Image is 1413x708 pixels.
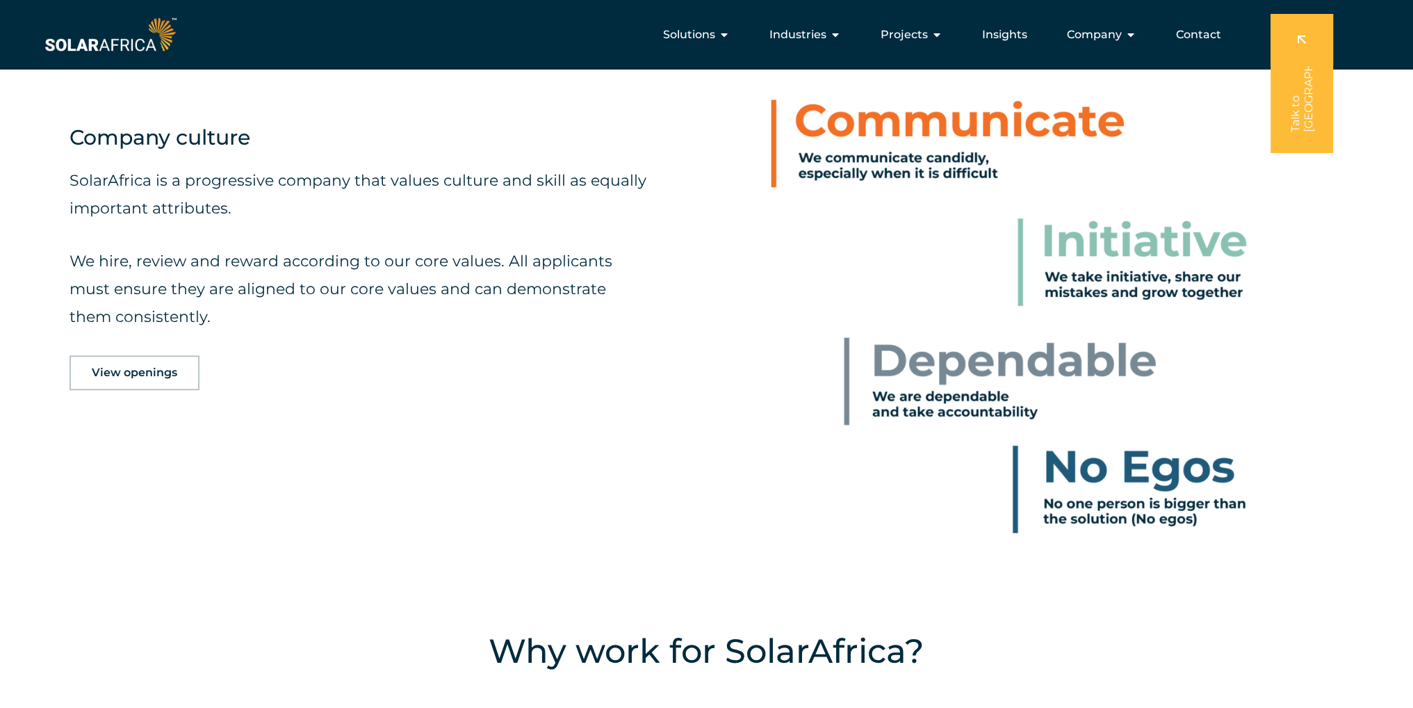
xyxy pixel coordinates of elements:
[1067,26,1122,43] span: Company
[769,26,826,43] span: Industries
[70,122,651,153] h4: Company culture
[198,627,1215,675] h4: Why work for SolarAfrica?
[663,26,715,43] span: Solutions
[70,355,199,390] a: View openings
[881,26,928,43] span: Projects
[1176,26,1221,43] a: Contact
[70,252,612,326] span: We hire, review and reward according to our core values. All applicants must ensure they are alig...
[92,367,177,378] span: View openings
[179,21,1232,49] div: Menu Toggle
[982,26,1027,43] a: Insights
[70,171,646,218] span: SolarAfrica is a progressive company that values culture and skill as equally important attributes.
[179,21,1232,49] nav: Menu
